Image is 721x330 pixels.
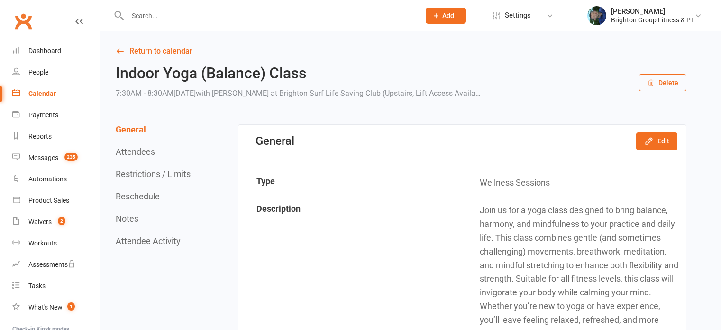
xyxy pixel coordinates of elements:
a: Return to calendar [116,45,686,58]
a: Workouts [12,233,100,254]
a: Calendar [12,83,100,104]
a: Automations [12,169,100,190]
div: [PERSON_NAME] [611,7,694,16]
button: Delete [639,74,686,91]
a: Clubworx [11,9,35,33]
a: Product Sales [12,190,100,211]
a: What's New1 [12,297,100,318]
button: General [116,124,146,134]
a: Assessments [12,254,100,275]
a: Messages 235 [12,147,100,169]
div: People [28,68,48,76]
a: Dashboard [12,40,100,62]
div: Calendar [28,90,56,97]
a: Reports [12,126,100,147]
a: Waivers 2 [12,211,100,233]
img: thumb_image1560898922.png [587,6,606,25]
input: Search... [125,9,413,22]
button: Add [426,8,466,24]
div: Payments [28,111,58,119]
div: Waivers [28,218,52,226]
span: 1 [67,302,75,311]
a: People [12,62,100,83]
span: 2 [58,217,65,225]
span: with [PERSON_NAME] [196,89,269,98]
span: 235 [64,153,78,161]
button: Restrictions / Limits [116,169,191,179]
span: Settings [505,5,531,26]
div: What's New [28,303,63,311]
div: 7:30AM - 8:30AM[DATE] [116,87,481,100]
button: Reschedule [116,191,160,201]
td: Type [239,170,462,197]
button: Edit [636,132,677,150]
div: Product Sales [28,197,69,204]
span: Add [442,12,454,19]
div: Reports [28,132,52,140]
div: Brighton Group Fitness & PT [611,16,694,24]
div: Messages [28,154,58,161]
div: Dashboard [28,47,61,55]
td: Wellness Sessions [463,170,685,197]
button: Attendees [116,147,155,157]
h2: Indoor Yoga (Balance) Class [116,65,481,82]
button: Attendee Activity [116,236,181,246]
a: Tasks [12,275,100,297]
div: General [256,134,294,148]
div: Workouts [28,239,57,247]
button: Notes [116,214,138,224]
div: Tasks [28,282,46,290]
div: Assessments [28,261,75,268]
div: Automations [28,175,67,183]
span: at Brighton Surf Life Saving Club (Upstairs, Lift Access Availa… [271,89,481,98]
a: Payments [12,104,100,126]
